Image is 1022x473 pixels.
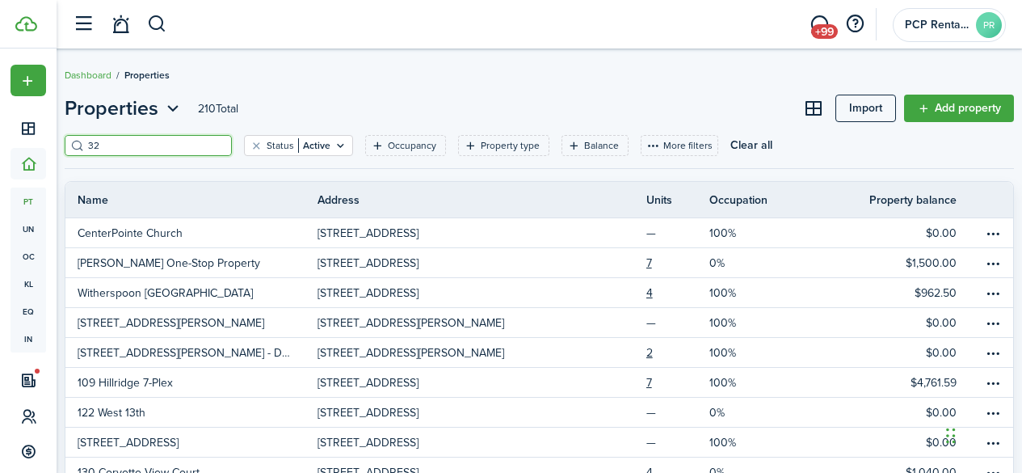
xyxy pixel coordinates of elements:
[709,368,792,397] a: 100%
[792,278,981,307] a: $962.50
[65,338,318,367] a: [STREET_ADDRESS][PERSON_NAME] - Duplex
[981,340,1005,365] button: Open menu
[318,218,570,247] a: [STREET_ADDRESS]
[709,344,736,361] p: 100%
[709,374,736,391] p: 100%
[811,24,838,39] span: +99
[981,281,1005,305] button: Open menu
[981,251,1005,275] button: Open menu
[65,428,318,457] a: [STREET_ADDRESS]
[78,315,264,332] p: [STREET_ADDRESS][PERSON_NAME]
[147,11,167,38] button: Search
[981,338,1013,367] a: Open menu
[709,315,736,332] p: 100%
[11,188,46,215] a: pt
[105,4,136,45] a: Notifications
[709,434,736,451] p: 100%
[78,434,179,451] p: [STREET_ADDRESS]
[78,404,145,421] p: 122 West 13th
[78,374,173,391] p: 109 Hillridge 7-Plex
[646,192,709,209] th: Units
[481,138,540,153] filter-tag-label: Property type
[869,192,981,209] th: Property balance
[11,298,46,325] a: eq
[78,225,183,242] p: CenterPointe Church
[792,428,981,457] a: $0.00
[646,308,709,337] a: —
[981,370,1005,395] button: Open menu
[124,68,170,82] span: Properties
[318,344,504,361] p: [STREET_ADDRESS][PERSON_NAME]
[11,243,46,270] a: oc
[646,278,709,307] a: 4
[388,138,436,153] filter-tag-label: Occupancy
[318,225,418,242] p: [STREET_ADDRESS]
[976,12,1002,38] avatar-text: PR
[641,135,718,156] button: More filters
[244,135,353,156] filter-tag: Open filter
[792,338,981,367] a: $0.00
[318,404,418,421] p: [STREET_ADDRESS]
[11,325,46,353] a: in
[318,248,570,277] a: [STREET_ADDRESS]
[792,218,981,247] a: $0.00
[65,94,183,123] button: Properties
[65,68,111,82] a: Dashboard
[709,218,792,247] a: 100%
[646,368,709,397] a: 7
[709,404,725,421] p: 0%
[318,278,570,307] a: [STREET_ADDRESS]
[792,398,981,427] a: $0.00
[318,192,570,209] th: Address
[318,374,418,391] p: [STREET_ADDRESS]
[709,338,792,367] a: 100%
[981,218,1013,247] a: Open menu
[981,368,1013,397] a: Open menu
[458,135,549,156] filter-tag: Open filter
[318,434,418,451] p: [STREET_ADDRESS]
[792,368,981,397] a: $4,761.59
[65,94,158,123] span: Properties
[15,16,37,32] img: TenantCloud
[318,255,418,272] p: [STREET_ADDRESS]
[835,95,896,122] a: Import
[841,11,868,38] button: Open resource center
[11,270,46,298] span: kl
[318,428,570,457] a: [STREET_ADDRESS]
[318,285,418,302] p: [STREET_ADDRESS]
[78,255,260,272] p: [PERSON_NAME] One-Stop Property
[65,308,318,337] a: [STREET_ADDRESS][PERSON_NAME]
[318,315,504,332] p: [STREET_ADDRESS][PERSON_NAME]
[709,285,736,302] p: 100%
[298,138,330,153] filter-tag-value: Active
[318,338,570,367] a: [STREET_ADDRESS][PERSON_NAME]
[65,368,318,397] a: 109 Hillridge 7-Plex
[646,398,709,427] a: —
[709,248,792,277] a: 0%
[941,395,1022,473] iframe: Chat Widget
[709,308,792,337] a: 100%
[65,218,318,247] a: CenterPointe Church
[65,192,318,209] th: Name
[365,135,446,156] filter-tag: Open filter
[78,285,253,302] p: Witherspoon [GEOGRAPHIC_DATA]
[981,308,1013,337] a: Open menu
[709,428,792,457] a: 100%
[792,248,981,277] a: $1,500.00
[646,428,709,457] a: —
[584,138,619,153] filter-tag-label: Balance
[11,215,46,243] a: un
[65,94,183,123] button: Open menu
[730,135,772,156] button: Clear all
[709,192,792,209] th: Occupation
[65,398,318,427] a: 122 West 13th
[646,218,709,247] a: —
[250,139,263,152] button: Clear filter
